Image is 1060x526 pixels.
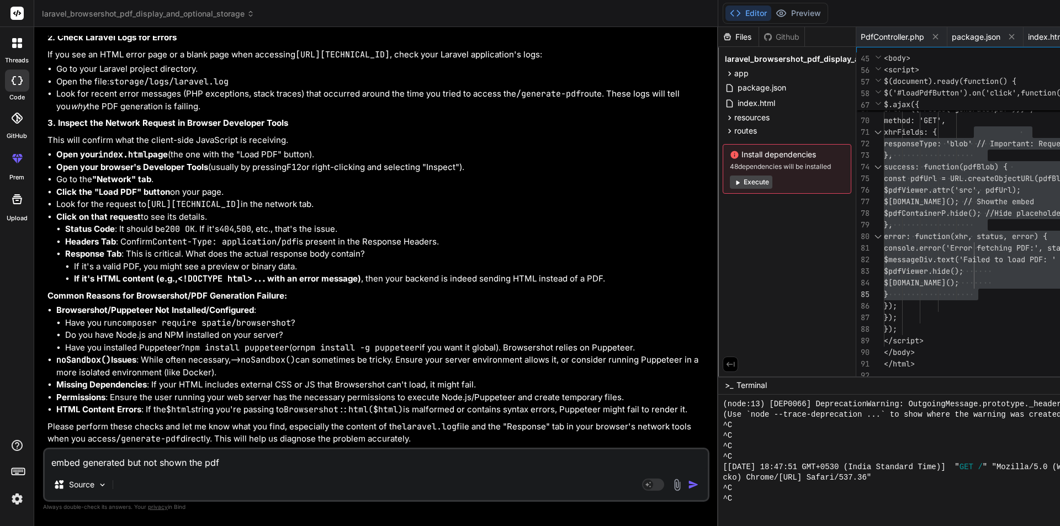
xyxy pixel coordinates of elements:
span: </html> [884,359,915,369]
strong: Click the "Load PDF" button [56,187,170,197]
strong: Common Reasons for Browsershot/PDF Generation Failure: [47,290,287,301]
span: 45 [856,53,870,65]
span: ^C [723,483,732,493]
span: $pdfContainerP.hide(); // [884,208,994,218]
div: 74 [856,161,870,173]
img: settings [8,490,26,508]
span: package.json [736,81,787,94]
span: [[DATE] 18:47:51 GMT+0530 (India Standard Time)] " [723,462,959,472]
li: to see its details. [56,211,707,285]
strong: Missing Dependencies [56,379,147,390]
code: composer require spatie/browsershot [117,317,291,328]
strong: Issues [56,354,136,365]
code: 500 [236,224,251,235]
div: 85 [856,289,870,300]
img: attachment [671,479,683,491]
span: the embed [994,196,1034,206]
span: method: 'GET', [884,115,946,125]
code: $html [166,404,191,415]
span: GET [960,462,973,472]
label: prem [9,173,24,182]
strong: Headers Tab [65,236,116,247]
li: on your page. [56,186,707,199]
span: <script> [884,65,919,75]
code: Content-Type: application/pdf [152,236,296,247]
span: ^C [723,441,732,451]
span: laravel_browsershot_pdf_display_and_optional_storage [42,8,255,19]
span: }, [884,220,893,230]
div: 71 [856,126,870,138]
div: 70 [856,115,870,126]
strong: Open your browser's Developer Tools [56,162,208,172]
span: success: function(pdfBlob) { [884,162,1008,172]
div: 73 [856,150,870,161]
li: , then your backend is indeed sending HTML instead of a PDF. [74,273,707,285]
div: 90 [856,347,870,358]
span: PdfController.php [861,31,924,42]
span: }); [884,324,897,334]
li: Do you have Node.js and NPM installed on your server? [65,329,707,342]
div: Files [718,31,759,42]
code: [URL][TECHNICAL_ID] [295,49,390,60]
p: Please perform these checks and let me know what you find, especially the content of the file and... [47,421,707,445]
li: : If the string you're passing to is malformed or contains syntax errors, Puppeteer might fail to... [56,403,707,416]
span: 67 [856,99,870,111]
div: Click to collapse the range. [871,231,885,242]
button: Preview [771,6,825,21]
code: index.html [98,149,148,160]
code: 200 OK [165,224,195,235]
p: This will confirm what the client-side JavaScript is receiving. [47,134,707,147]
div: Github [759,31,804,42]
div: 75 [856,173,870,184]
li: If it's a valid PDF, you might see a preview or binary data. [74,261,707,273]
li: : If your HTML includes external CSS or JS that Browsershot can't load, it might fail. [56,379,707,391]
strong: Response Tab [65,248,121,259]
span: $(document).ready(function() { [884,76,1016,86]
strong: "Network" tab [92,174,151,184]
li: : [56,304,707,354]
li: Open the file: [56,76,707,88]
div: 89 [856,335,870,347]
span: const pdfUrl = URL.createO [884,173,999,183]
label: GitHub [7,131,27,141]
span: } [884,289,888,299]
span: $[DOMAIN_NAME](); // Show [884,196,994,206]
p: If you see an HTML error page or a blank page when accessing , check your Laravel application's l... [47,49,707,61]
li: : This is critical. What does the actual response body contain? [65,248,707,285]
span: $pdfViewer.attr('src', pdf [884,185,999,195]
li: : It should be . If it's , , etc., that's the issue. [65,223,707,236]
label: Upload [7,214,28,223]
span: $('#loadPdfButton').on('click', [884,88,1021,98]
code: <!DOCTYPE html>... [178,273,267,284]
span: console.error('Error fetch [884,243,999,253]
div: 87 [856,312,870,323]
button: Editor [725,6,771,21]
code: npm install puppeteer [185,342,289,353]
span: error: function(xhr, status, e [884,231,1016,241]
p: Always double-check its answers. Your in Bind [43,502,709,512]
div: 76 [856,184,870,196]
code: storage/logs/laravel.log [109,76,229,87]
strong: 3. Inspect the Network Request in Browser Developer Tools [47,118,288,128]
span: 56 [856,65,870,76]
div: 86 [856,300,870,312]
span: / [978,462,982,472]
li: : While often necessary, can sometimes be tricky. Ensure your server environment allows it, or co... [56,354,707,379]
span: index.html [736,97,776,110]
li: : Confirm is present in the Response Headers. [65,236,707,248]
span: }); [884,312,897,322]
div: Click to collapse the range. [871,161,885,173]
div: 72 [856,138,870,150]
p: Source [69,479,94,490]
span: $pdfViewer.hide(); [884,266,963,276]
label: threads [5,56,29,65]
span: xhrFields: { [884,127,937,137]
code: laravel.log [402,421,457,432]
strong: Browsershot/Puppeteer Not Installed/Configured [56,305,254,315]
div: 78 [856,208,870,219]
strong: Status Code [65,224,115,234]
code: /generate-pdf [116,433,181,444]
span: ^C [723,451,732,462]
code: noSandbox() [56,354,111,365]
strong: Open your page [56,149,168,160]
